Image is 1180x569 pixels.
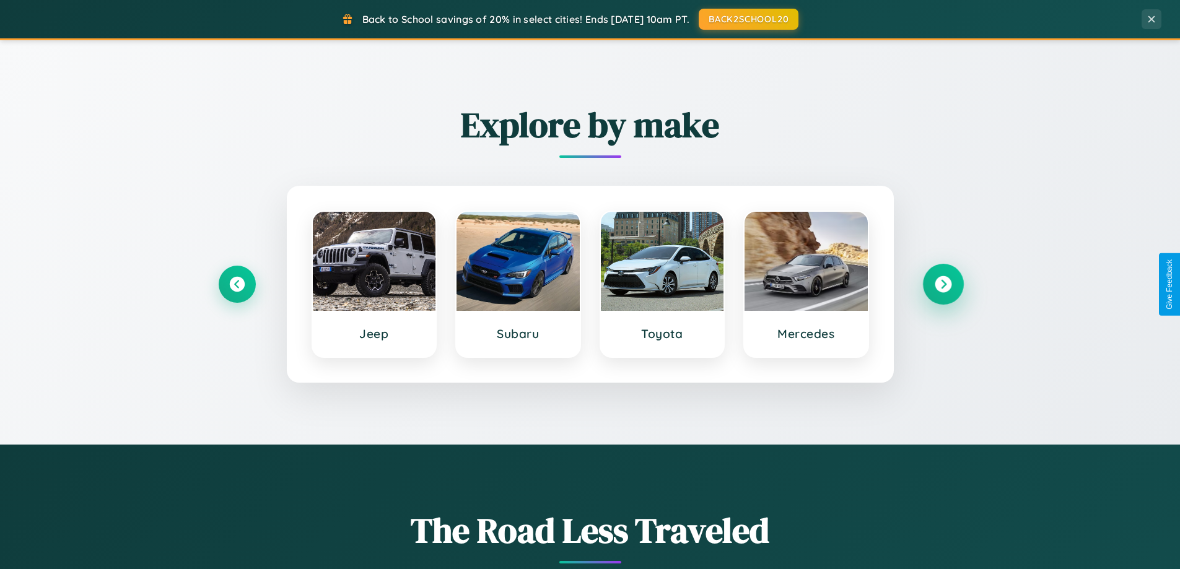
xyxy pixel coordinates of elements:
[219,101,962,149] h2: Explore by make
[362,13,689,25] span: Back to School savings of 20% in select cities! Ends [DATE] 10am PT.
[699,9,798,30] button: BACK2SCHOOL20
[469,326,567,341] h3: Subaru
[757,326,855,341] h3: Mercedes
[1165,259,1174,310] div: Give Feedback
[219,506,962,554] h1: The Road Less Traveled
[613,326,712,341] h3: Toyota
[325,326,424,341] h3: Jeep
